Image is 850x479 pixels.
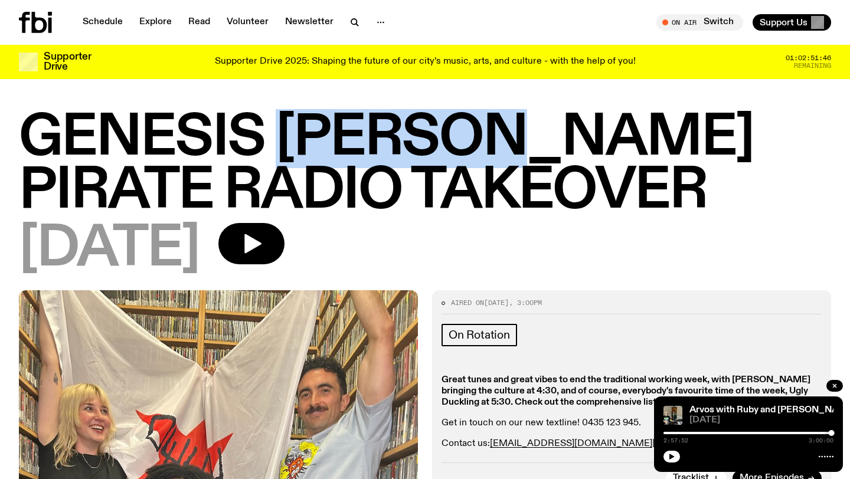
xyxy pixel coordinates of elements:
[19,112,831,218] h1: GENESIS [PERSON_NAME] PIRATE RADIO TAKEOVER
[181,14,217,31] a: Read
[689,416,833,425] span: [DATE]
[442,418,822,429] p: Get in touch on our new textline! 0435 123 945.
[794,63,831,69] span: Remaining
[215,57,636,67] p: Supporter Drive 2025: Shaping the future of our city’s music, arts, and culture - with the help o...
[509,298,542,307] span: , 3:00pm
[663,406,682,425] img: Ruby wears a Collarbones t shirt and pretends to play the DJ decks, Al sings into a pringles can....
[760,17,807,28] span: Support Us
[753,14,831,31] button: Support Us
[656,14,743,31] button: On AirSwitch
[663,438,688,444] span: 2:57:52
[44,52,91,72] h3: Supporter Drive
[490,439,652,448] a: [EMAIL_ADDRESS][DOMAIN_NAME]
[786,55,831,61] span: 01:02:51:46
[19,223,200,276] span: [DATE]
[484,298,509,307] span: [DATE]
[449,329,510,342] span: On Rotation
[220,14,276,31] a: Volunteer
[132,14,179,31] a: Explore
[278,14,341,31] a: Newsletter
[76,14,130,31] a: Schedule
[442,375,810,407] strong: Great tunes and great vibes to end the traditional working week, with [PERSON_NAME] bringing the ...
[451,298,484,307] span: Aired on
[809,438,833,444] span: 3:00:00
[442,324,517,346] a: On Rotation
[442,438,822,450] p: Contact us: |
